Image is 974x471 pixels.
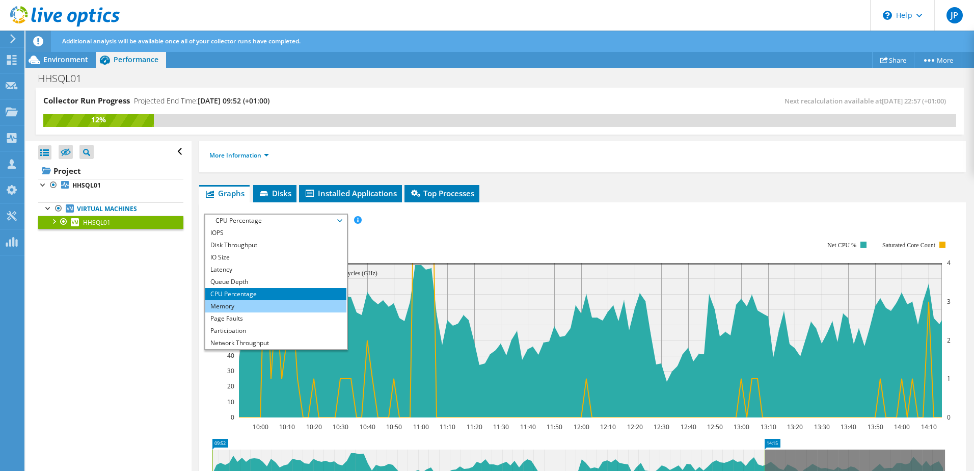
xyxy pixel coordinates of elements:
li: IOPS [205,227,346,239]
text: 11:00 [413,423,428,431]
li: Page Faults [205,312,346,325]
li: Queue Depth [205,276,346,288]
li: Participation [205,325,346,337]
span: Disks [258,188,291,198]
span: [DATE] 09:52 (+01:00) [198,96,269,106]
h4: Projected End Time: [134,95,269,107]
text: 12:40 [680,423,696,431]
text: 12:00 [573,423,589,431]
span: HHSQL01 [83,218,111,227]
text: 14:00 [894,423,909,431]
text: Net CPU % [827,242,856,249]
b: HHSQL01 [72,181,101,190]
text: 11:40 [520,423,535,431]
div: 12% [43,114,154,125]
li: Memory [205,300,346,312]
text: 10:20 [306,423,321,431]
text: 13:30 [814,423,829,431]
a: More Information [209,151,269,160]
a: More [914,52,961,68]
text: 2 [947,336,951,345]
text: 13:10 [760,423,776,431]
text: 0 [231,413,234,422]
text: Saturated Core Count [882,242,936,249]
text: 10:10 [279,423,294,431]
li: CPU Percentage [205,288,346,300]
text: 11:50 [546,423,562,431]
text: 12:10 [600,423,615,431]
text: 12:50 [707,423,722,431]
span: Additional analysis will be available once all of your collector runs have completed. [62,37,301,45]
h1: HHSQL01 [33,73,97,84]
text: 0 [947,413,951,422]
span: Top Processes [410,188,474,198]
text: 13:40 [840,423,856,431]
text: 12:20 [627,423,642,431]
text: 10:40 [359,423,375,431]
li: IO Size [205,251,346,264]
text: 11:20 [466,423,482,431]
span: CPU Percentage [210,215,341,227]
a: Project [38,163,183,179]
svg: \n [883,11,892,20]
text: 30 [227,367,234,375]
li: Latency [205,264,346,276]
text: 10:50 [386,423,401,431]
text: 10:00 [252,423,268,431]
a: HHSQL01 [38,216,183,229]
span: Performance [114,55,158,64]
text: 40 [227,351,234,360]
text: 4 [947,258,951,267]
li: Network Throughput [205,337,346,349]
text: 3 [947,297,951,306]
span: [DATE] 22:57 (+01:00) [882,96,946,106]
text: 10:30 [332,423,348,431]
text: 13:00 [733,423,749,431]
span: Graphs [204,188,245,198]
a: HHSQL01 [38,179,183,192]
text: 11:30 [493,423,508,431]
text: 12:30 [653,423,669,431]
a: Virtual Machines [38,202,183,216]
span: Next recalculation available at [784,96,951,106]
a: Share [872,52,914,68]
text: 14:10 [921,423,936,431]
li: Disk Throughput [205,239,346,251]
text: 10 [227,398,234,406]
text: 13:20 [787,423,802,431]
span: Installed Applications [304,188,397,198]
text: 11:10 [439,423,455,431]
span: Environment [43,55,88,64]
text: 1 [947,374,951,383]
text: 13:50 [867,423,883,431]
text: 20 [227,382,234,390]
span: JP [946,7,963,23]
